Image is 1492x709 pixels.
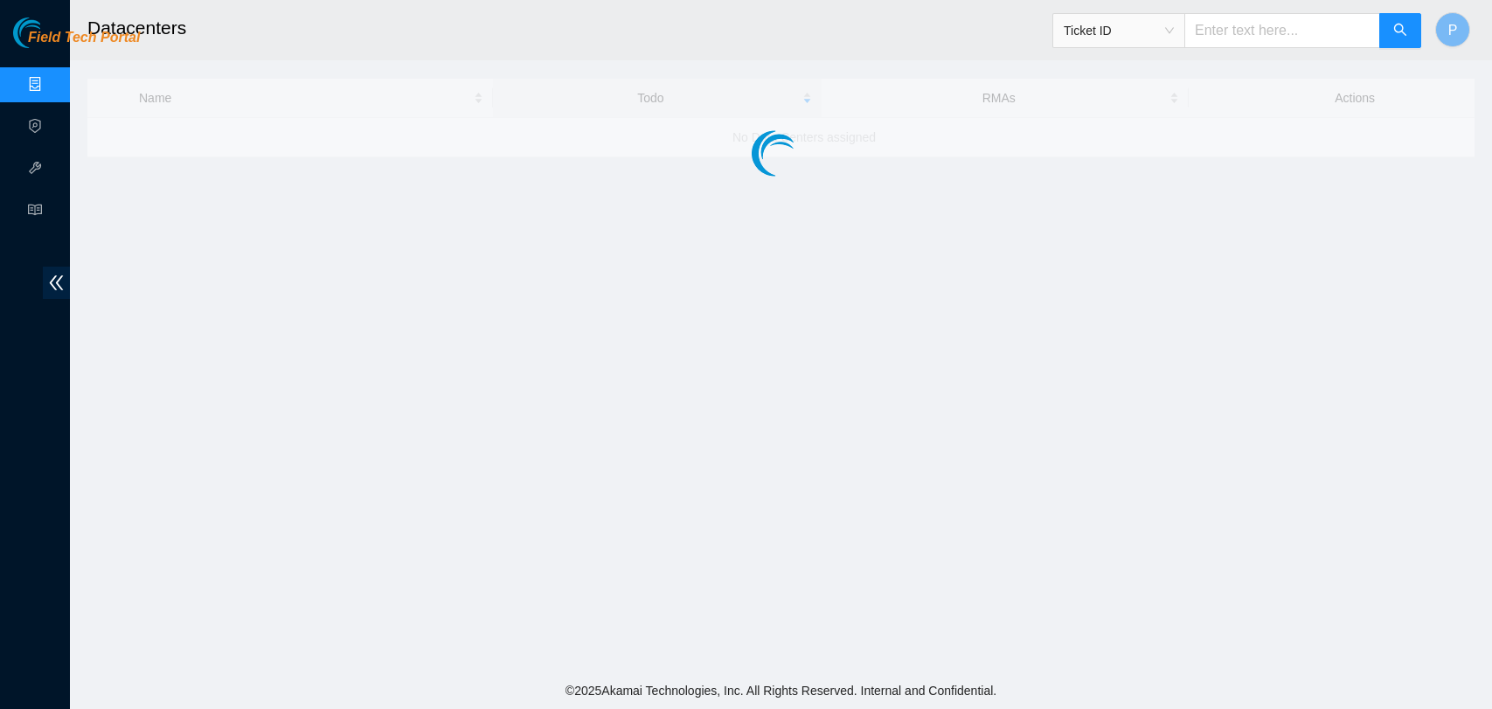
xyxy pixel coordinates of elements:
input: Enter text here... [1184,13,1380,48]
a: Akamai TechnologiesField Tech Portal [13,31,140,54]
button: search [1379,13,1421,48]
span: double-left [43,267,70,299]
span: search [1393,23,1407,39]
footer: © 2025 Akamai Technologies, Inc. All Rights Reserved. Internal and Confidential. [70,672,1492,709]
span: read [28,195,42,230]
span: Field Tech Portal [28,30,140,46]
span: Ticket ID [1064,17,1174,44]
span: P [1448,19,1458,41]
button: P [1435,12,1470,47]
img: Akamai Technologies [13,17,88,48]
